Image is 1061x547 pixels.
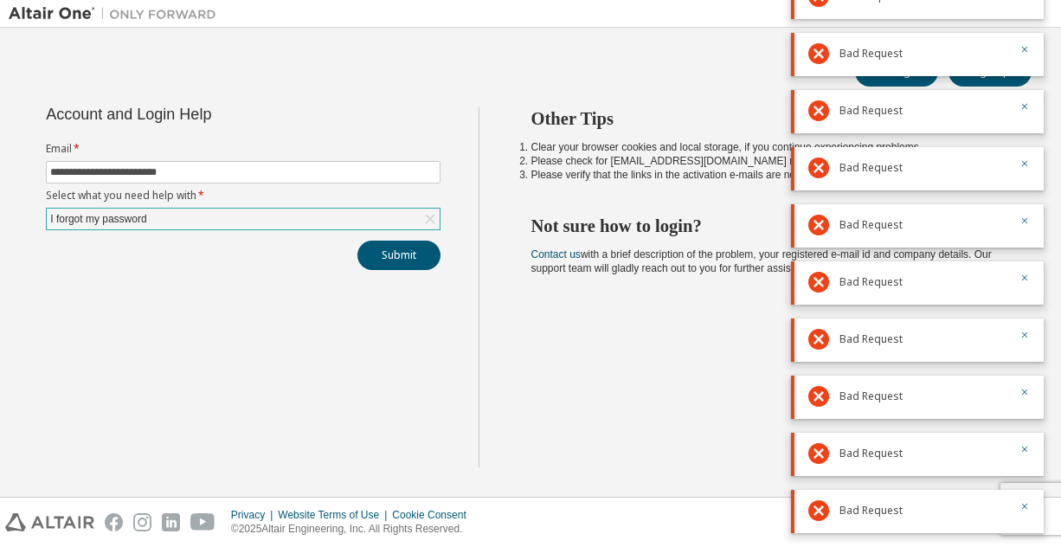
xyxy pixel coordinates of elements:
[46,189,440,203] label: Select what you need help with
[47,209,440,229] div: I forgot my password
[105,513,123,531] img: facebook.svg
[531,140,1001,154] li: Clear your browser cookies and local storage, if you continue experiencing problems.
[839,47,903,61] span: Bad Request
[278,508,392,522] div: Website Terms of Use
[839,275,903,289] span: Bad Request
[133,513,151,531] img: instagram.svg
[9,5,225,23] img: Altair One
[839,332,903,346] span: Bad Request
[46,107,362,121] div: Account and Login Help
[392,508,476,522] div: Cookie Consent
[46,142,440,156] label: Email
[839,504,903,518] span: Bad Request
[531,215,1001,237] h2: Not sure how to login?
[531,107,1001,130] h2: Other Tips
[839,104,903,118] span: Bad Request
[231,508,278,522] div: Privacy
[531,168,1001,182] li: Please verify that the links in the activation e-mails are not expired.
[839,161,903,175] span: Bad Request
[48,209,149,228] div: I forgot my password
[531,248,992,274] span: with a brief description of the problem, your registered e-mail id and company details. Our suppo...
[839,447,903,460] span: Bad Request
[839,389,903,403] span: Bad Request
[162,513,180,531] img: linkedin.svg
[531,154,1001,168] li: Please check for [EMAIL_ADDRESS][DOMAIN_NAME] mails in your junk or spam folder.
[231,522,477,537] p: © 2025 Altair Engineering, Inc. All Rights Reserved.
[839,218,903,232] span: Bad Request
[357,241,440,270] button: Submit
[190,513,215,531] img: youtube.svg
[531,248,581,261] a: Contact us
[5,513,94,531] img: altair_logo.svg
